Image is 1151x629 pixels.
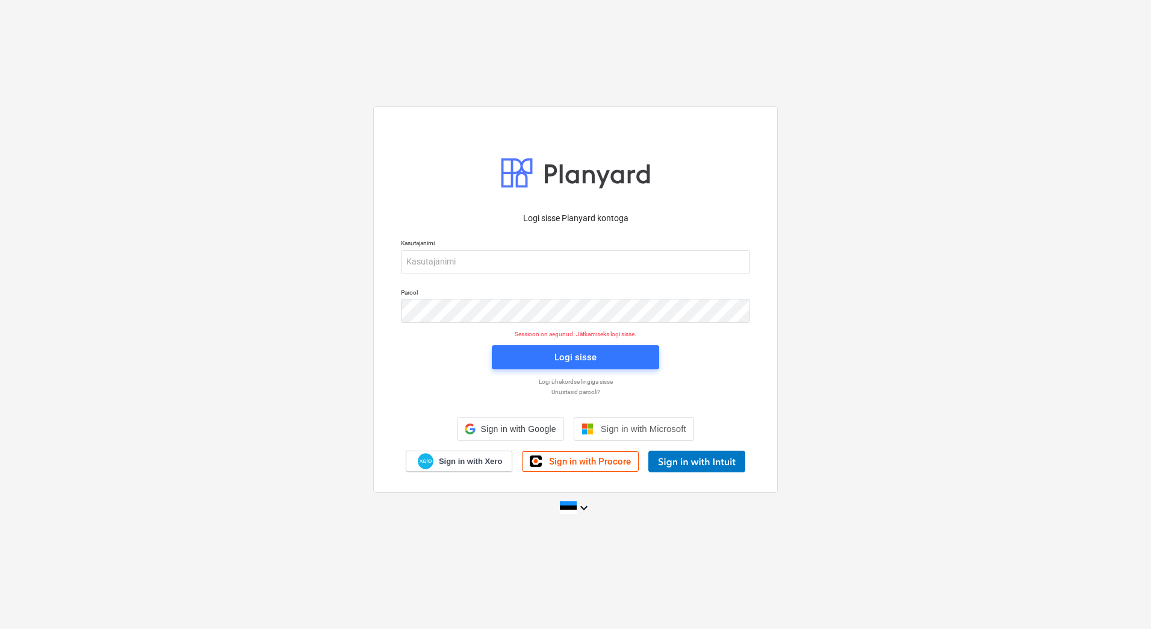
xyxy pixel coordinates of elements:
i: keyboard_arrow_down [577,501,591,515]
img: Microsoft logo [582,423,594,435]
p: Logi sisse Planyard kontoga [401,212,750,225]
a: Sign in with Xero [406,451,513,472]
button: Logi sisse [492,345,659,369]
div: Sign in with Google [457,417,563,441]
div: Logi sisse [554,349,597,365]
img: Xero logo [418,453,433,469]
span: Sign in with Google [480,424,556,434]
p: Kasutajanimi [401,239,750,249]
a: Sign in with Procore [522,451,639,472]
span: Sign in with Microsoft [601,424,686,434]
input: Kasutajanimi [401,250,750,274]
p: Parool [401,289,750,299]
span: Sign in with Procore [549,456,631,467]
a: Logi ühekordse lingiga sisse [395,378,756,386]
a: Unustasid parooli? [395,388,756,396]
span: Sign in with Xero [439,456,502,467]
p: Sessioon on aegunud. Jätkamiseks logi sisse. [394,330,757,338]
